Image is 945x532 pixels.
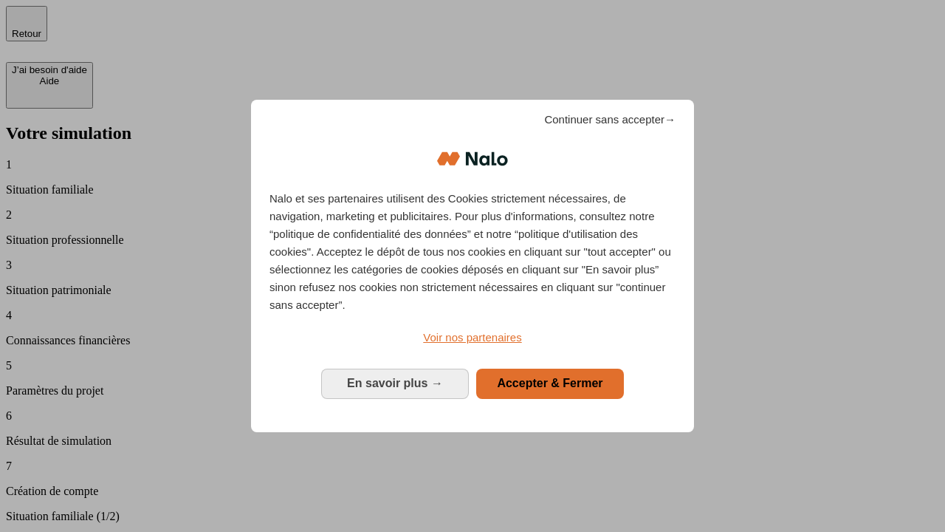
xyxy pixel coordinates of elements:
p: Nalo et ses partenaires utilisent des Cookies strictement nécessaires, de navigation, marketing e... [269,190,676,314]
a: Voir nos partenaires [269,329,676,347]
button: Accepter & Fermer: Accepter notre traitement des données et fermer [476,369,624,398]
span: Continuer sans accepter→ [544,111,676,129]
span: Accepter & Fermer [497,377,602,389]
div: Bienvenue chez Nalo Gestion du consentement [251,100,694,432]
span: Voir nos partenaires [423,331,521,344]
img: Logo [437,137,508,181]
button: En savoir plus: Configurer vos consentements [321,369,469,398]
span: En savoir plus → [347,377,443,389]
